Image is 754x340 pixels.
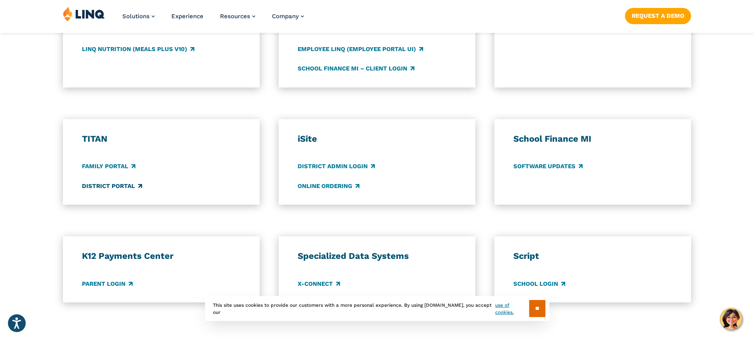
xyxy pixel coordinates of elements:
span: Company [272,13,299,20]
a: use of cookies. [495,302,529,316]
h3: Script [513,251,672,262]
a: LINQ Nutrition (Meals Plus v10) [82,45,194,53]
a: Software Updates [513,162,583,171]
h3: TITAN [82,133,241,144]
button: Hello, have a question? Let’s chat. [720,308,742,330]
div: This site uses cookies to provide our customers with a more personal experience. By using [DOMAIN... [205,296,549,321]
a: School Login [513,279,565,288]
a: Request a Demo [625,8,691,24]
span: Resources [220,13,250,20]
h3: School Finance MI [513,133,672,144]
a: Resources [220,13,255,20]
nav: Primary Navigation [122,6,304,32]
h3: iSite [298,133,457,144]
img: LINQ | K‑12 Software [63,6,105,21]
a: Company [272,13,304,20]
a: Family Portal [82,162,135,171]
a: Online Ordering [298,182,359,190]
a: Experience [171,13,203,20]
a: Solutions [122,13,155,20]
a: Parent Login [82,279,133,288]
a: Employee LINQ (Employee Portal UI) [298,45,423,53]
a: School Finance MI – Client Login [298,64,414,73]
a: District Portal [82,182,142,190]
a: X-Connect [298,279,340,288]
nav: Button Navigation [625,6,691,24]
h3: K12 Payments Center [82,251,241,262]
h3: Specialized Data Systems [298,251,457,262]
span: Solutions [122,13,150,20]
a: District Admin Login [298,162,375,171]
